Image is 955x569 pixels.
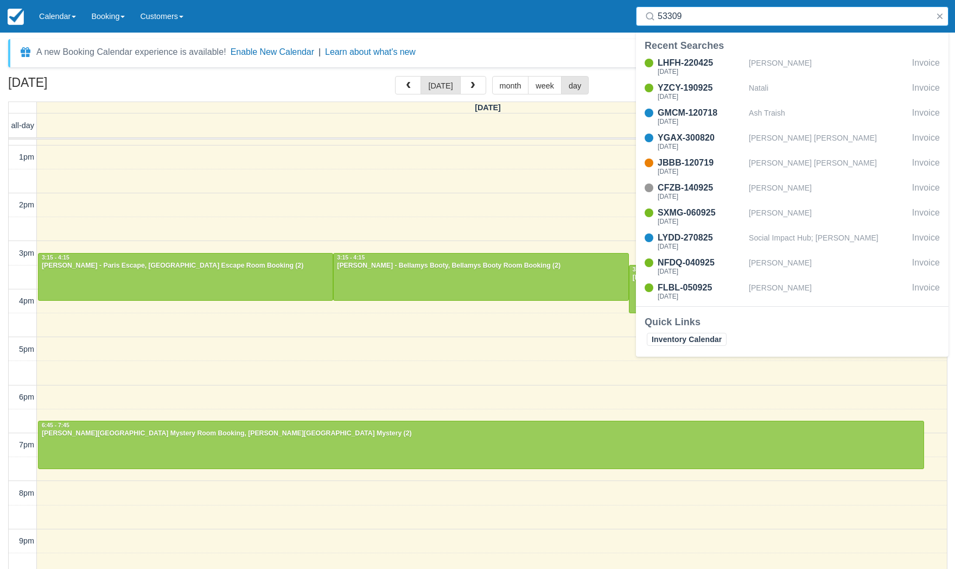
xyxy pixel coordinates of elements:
[38,253,333,301] a: 3:15 - 4:15[PERSON_NAME] - Paris Escape, [GEOGRAPHIC_DATA] Escape Room Booking (2)
[475,103,501,112] span: [DATE]
[8,76,145,96] h2: [DATE]
[231,47,314,58] button: Enable New Calendar
[912,131,940,152] div: Invoice
[749,181,908,202] div: [PERSON_NAME]
[658,143,744,150] div: [DATE]
[912,206,940,227] div: Invoice
[41,262,330,270] div: [PERSON_NAME] - Paris Escape, [GEOGRAPHIC_DATA] Escape Room Booking (2)
[19,153,34,161] span: 1pm
[636,106,948,127] a: GMCM-120718[DATE]Ash TraishInvoice
[749,56,908,77] div: [PERSON_NAME]
[658,56,744,69] div: LHFH-220425
[658,268,744,275] div: [DATE]
[658,181,744,194] div: CFZB-140925
[636,256,948,277] a: NFDQ-040925[DATE][PERSON_NAME]Invoice
[636,56,948,77] a: LHFH-220425[DATE][PERSON_NAME]Invoice
[658,7,931,26] input: Search ( / )
[636,131,948,152] a: YGAX-300820[DATE][PERSON_NAME] [PERSON_NAME]Invoice
[658,81,744,94] div: YZCY-190925
[19,345,34,353] span: 5pm
[42,422,69,428] span: 6:45 - 7:45
[633,267,660,273] span: 3:30 - 4:30
[325,47,416,56] a: Learn about what's new
[658,281,744,294] div: FLBL-050925
[636,281,948,302] a: FLBL-050925[DATE][PERSON_NAME]Invoice
[658,218,744,225] div: [DATE]
[645,39,940,52] div: Recent Searches
[658,131,744,144] div: YGAX-300820
[749,256,908,277] div: [PERSON_NAME]
[912,81,940,102] div: Invoice
[561,76,589,94] button: day
[658,93,744,100] div: [DATE]
[636,81,948,102] a: YZCY-190925[DATE]NataliInvoice
[658,293,744,300] div: [DATE]
[749,156,908,177] div: [PERSON_NAME] [PERSON_NAME]
[421,76,460,94] button: [DATE]
[636,231,948,252] a: LYDD-270825[DATE]Social Impact Hub; [PERSON_NAME]Invoice
[41,429,921,438] div: [PERSON_NAME][GEOGRAPHIC_DATA] Mystery Room Booking, [PERSON_NAME][GEOGRAPHIC_DATA] Mystery (2)
[629,265,924,313] a: 3:30 - 4:30[PERSON_NAME] - Bank Heist Room Booking, Bank Heist (2)
[658,231,744,244] div: LYDD-270825
[912,281,940,302] div: Invoice
[658,193,744,200] div: [DATE]
[645,315,940,328] div: Quick Links
[749,131,908,152] div: [PERSON_NAME] [PERSON_NAME]
[658,106,744,119] div: GMCM-120718
[19,393,34,401] span: 6pm
[658,256,744,269] div: NFDQ-040925
[19,249,34,257] span: 3pm
[636,181,948,202] a: CFZB-140925[DATE][PERSON_NAME]Invoice
[658,168,744,175] div: [DATE]
[912,256,940,277] div: Invoice
[36,46,226,59] div: A new Booking Calendar experience is available!
[336,262,625,270] div: [PERSON_NAME] - Bellamys Booty, Bellamys Booty Room Booking (2)
[19,489,34,497] span: 8pm
[333,253,628,301] a: 3:15 - 4:15[PERSON_NAME] - Bellamys Booty, Bellamys Booty Room Booking (2)
[337,255,365,261] span: 3:15 - 4:15
[749,106,908,127] div: Ash Traish
[19,440,34,449] span: 7pm
[658,243,744,250] div: [DATE]
[912,156,940,177] div: Invoice
[912,56,940,77] div: Invoice
[647,333,727,346] a: Inventory Calendar
[749,81,908,102] div: Natali
[19,200,34,209] span: 2pm
[912,181,940,202] div: Invoice
[42,255,69,261] span: 3:15 - 4:15
[658,206,744,219] div: SXMG-060925
[658,118,744,125] div: [DATE]
[912,106,940,127] div: Invoice
[19,296,34,305] span: 4pm
[8,9,24,25] img: checkfront-main-nav-mini-logo.png
[319,47,321,56] span: |
[749,231,908,252] div: Social Impact Hub; [PERSON_NAME]
[528,76,562,94] button: week
[749,281,908,302] div: [PERSON_NAME]
[912,231,940,252] div: Invoice
[749,206,908,227] div: [PERSON_NAME]
[19,536,34,545] span: 9pm
[632,274,921,282] div: [PERSON_NAME] - Bank Heist Room Booking, Bank Heist (2)
[492,76,529,94] button: month
[658,68,744,75] div: [DATE]
[636,206,948,227] a: SXMG-060925[DATE][PERSON_NAME]Invoice
[11,121,34,130] span: all-day
[658,156,744,169] div: JBBB-120719
[636,156,948,177] a: JBBB-120719[DATE][PERSON_NAME] [PERSON_NAME]Invoice
[38,421,924,469] a: 6:45 - 7:45[PERSON_NAME][GEOGRAPHIC_DATA] Mystery Room Booking, [PERSON_NAME][GEOGRAPHIC_DATA] My...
